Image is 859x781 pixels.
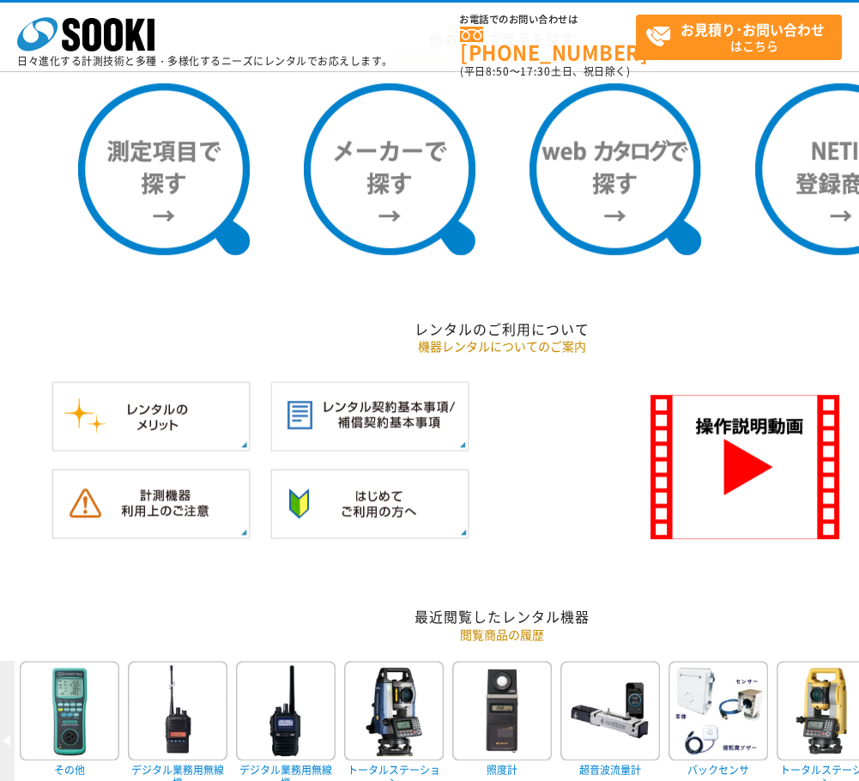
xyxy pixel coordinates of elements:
[645,15,841,58] span: はこちら
[51,469,251,539] img: 計測機器ご利用上のご注意
[270,521,469,537] a: はじめてご利用の方へ
[668,661,768,760] img: 重機接触防止装置 ハッとセンサー（単三バッテリー仕様） ハッとセンサー（単三バッテリー仕様）
[344,661,444,760] img: トータルステーション iM-107F
[20,760,119,779] span: その他
[460,27,636,62] a: [PHONE_NUMBER]
[452,760,552,779] span: 照度計
[51,381,251,451] img: レンタルのメリット
[304,83,475,255] img: メーカーで探す
[270,433,469,450] a: レンタル契約基本事項／補償契約基本事項
[668,760,768,779] span: バックセンサ
[51,433,251,450] a: レンタルのメリット
[520,64,551,79] span: 17:30
[236,661,336,760] img: 携帯型デジタルトランシーバー SR740
[560,760,660,779] span: 超音波流量計
[681,19,825,39] strong: お見積り･お問い合わせ
[128,661,227,760] img: デジタル簡易無線機 VX-D291U
[460,64,630,79] span: (平日 ～ 土日、祝日除く)
[636,15,842,60] a: お見積り･お問い合わせはこちら
[270,469,469,539] img: はじめてご利用の方へ
[460,15,636,25] span: お電話でのお問い合わせは
[452,661,552,760] img: デジタル照度計 IM-5 ※取扱終了
[51,521,251,537] a: 計測機器ご利用上のご注意
[560,661,660,760] img: ワイヤレス超音波流量計 ORCAS-T41-C11
[486,64,510,79] span: 8:50
[270,381,469,451] img: レンタル契約基本事項／補償契約基本事項
[650,395,839,539] img: SOOKI 操作説明動画
[17,56,393,66] p: 日々進化する計測技術と多種・多様化するニーズにレンタルでお応えします。
[529,83,701,255] img: webカタログで探す
[78,83,250,255] img: 測定項目で探す
[20,661,119,760] img: 電気備品定期点検試験器 KEW6206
